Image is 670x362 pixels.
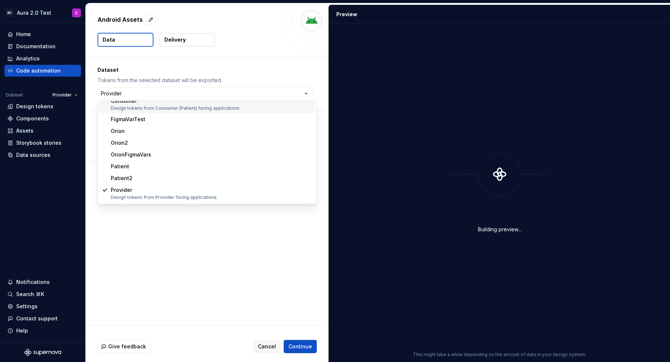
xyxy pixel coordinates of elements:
span: Orion2 [111,140,128,146]
span: Orion [111,128,125,134]
span: Patient2 [111,175,132,181]
span: OrionFigmaVars [111,151,151,158]
span: FigmaVarTest [111,116,145,122]
span: Provider [111,187,132,193]
span: Patient [111,163,129,169]
div: Design tokens from Provider facing applications. [111,194,218,200]
div: Design tokens from Consumer (Patient) facing applications. [111,105,241,111]
span: Consumer [111,98,137,104]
